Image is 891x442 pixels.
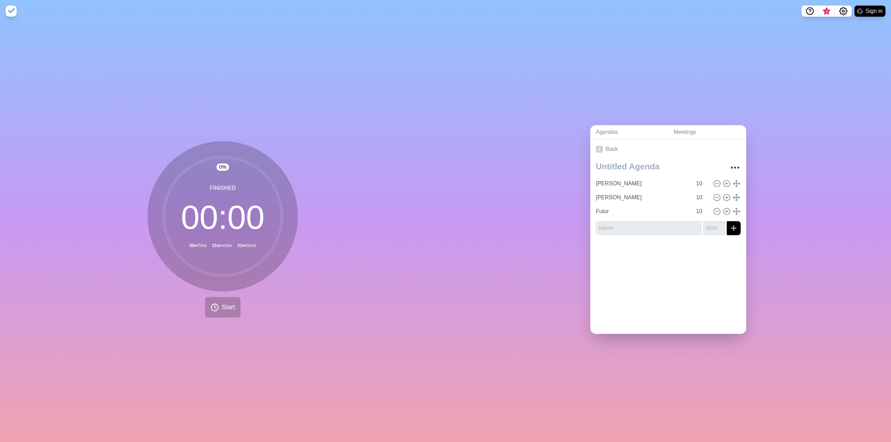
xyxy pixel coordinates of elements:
[593,204,692,218] input: Name
[802,6,818,17] button: Help
[728,161,742,175] button: More
[222,303,235,312] span: Start
[693,191,710,204] input: Mins
[854,6,885,17] button: Sign in
[593,191,692,204] input: Name
[668,125,746,139] a: Meetings
[6,6,17,17] img: timeblocks logo
[693,204,710,218] input: Mins
[590,139,746,159] a: Back
[818,6,835,17] button: What’s new
[835,6,852,17] button: Settings
[205,297,241,318] button: Start
[857,8,863,14] img: google logo
[593,177,692,191] input: Name
[693,177,710,191] input: Mins
[703,221,725,235] input: Mins
[824,9,829,14] span: 3
[590,125,668,139] a: Agendas
[596,221,702,235] input: Name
